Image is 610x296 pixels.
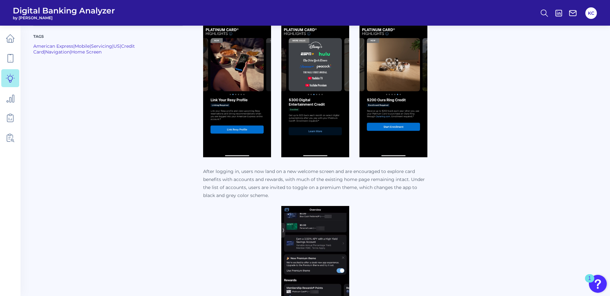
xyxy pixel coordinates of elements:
[13,6,115,15] span: Digital Banking Analyzer
[359,10,427,157] img: Image (5).jpg
[203,168,427,200] p: After logging in, users now land on a new welcome screen and are encouraged to explore card benef...
[33,34,183,39] p: Tags
[113,43,120,49] a: US
[44,49,45,55] span: |
[73,43,75,49] span: |
[33,43,73,49] a: American Express
[112,43,113,49] span: |
[281,10,349,157] img: Image (3).jpg
[203,10,271,157] img: Image (2).jpg
[70,49,71,55] span: |
[71,49,102,55] a: Home Screen
[585,7,597,19] button: KC
[33,43,135,55] a: Credit Card
[75,43,90,49] a: Mobile
[45,49,70,55] a: Navigation
[589,275,607,293] button: Open Resource Center, 1 new notification
[588,278,591,287] div: 1
[13,15,115,20] span: by [PERSON_NAME]
[90,43,91,49] span: |
[91,43,112,49] a: Servicing
[120,43,121,49] span: |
